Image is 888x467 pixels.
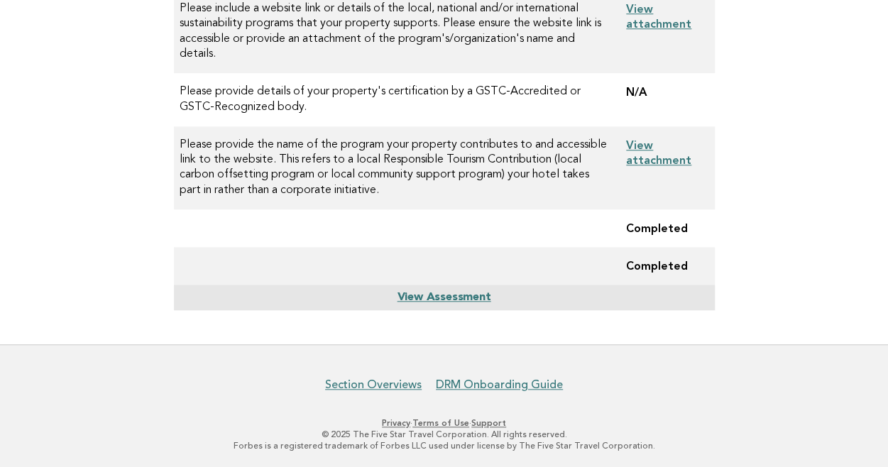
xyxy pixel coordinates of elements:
p: Forbes is a registered trademark of Forbes LLC used under license by The Five Star Travel Corpora... [20,440,868,451]
a: Privacy [382,418,410,428]
a: Section Overviews [325,378,422,392]
p: © 2025 The Five Star Travel Corporation. All rights reserved. [20,429,868,440]
a: View attachment [626,2,691,31]
a: Terms of Use [412,418,469,428]
td: N/A [615,73,714,126]
td: Please provide the name of the program your property contributes to and accessible link to the we... [174,126,615,209]
td: Completed [615,247,714,285]
a: View Assessment [397,292,490,303]
p: · · [20,417,868,429]
a: Support [471,418,506,428]
a: View attachment [626,138,691,167]
td: Completed [615,209,714,247]
td: Please provide details of your property's certification by a GSTC-Accredited or GSTC-Recognized b... [174,73,615,126]
a: DRM Onboarding Guide [436,378,563,392]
